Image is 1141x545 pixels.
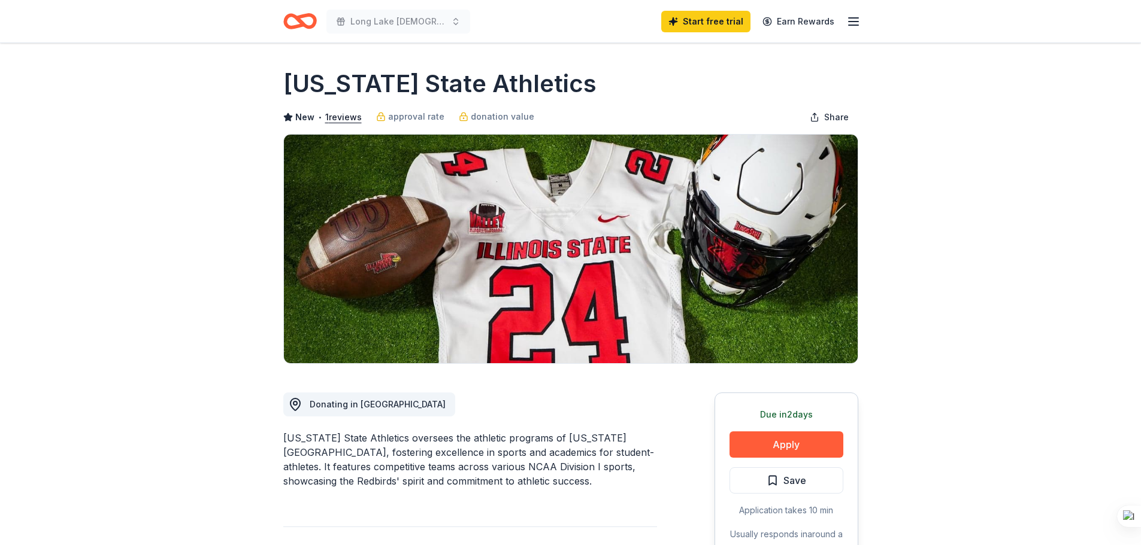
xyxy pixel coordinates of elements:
[284,135,858,363] img: Image for Illinois State Athletics
[317,112,322,122] span: •
[388,109,444,124] span: approval rate
[376,109,444,124] a: approval rate
[755,11,842,32] a: Earn Rewards
[730,431,843,458] button: Apply
[824,110,849,124] span: Share
[730,467,843,494] button: Save
[283,67,597,101] h1: [US_STATE] State Athletics
[730,503,843,517] div: Application takes 10 min
[730,407,843,422] div: Due in 2 days
[326,10,470,34] button: Long Lake [DEMOGRAPHIC_DATA] Auxiliary Quarter Auction
[661,11,750,32] a: Start free trial
[783,473,806,488] span: Save
[471,109,534,124] span: donation value
[283,431,657,488] div: [US_STATE] State Athletics oversees the athletic programs of [US_STATE][GEOGRAPHIC_DATA], fosteri...
[459,109,534,124] a: donation value
[800,105,858,129] button: Share
[295,110,314,124] span: New
[325,110,362,124] button: 1reviews
[350,14,446,29] span: Long Lake [DEMOGRAPHIC_DATA] Auxiliary Quarter Auction
[283,7,317,35] a: Home
[310,399,446,409] span: Donating in [GEOGRAPHIC_DATA]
